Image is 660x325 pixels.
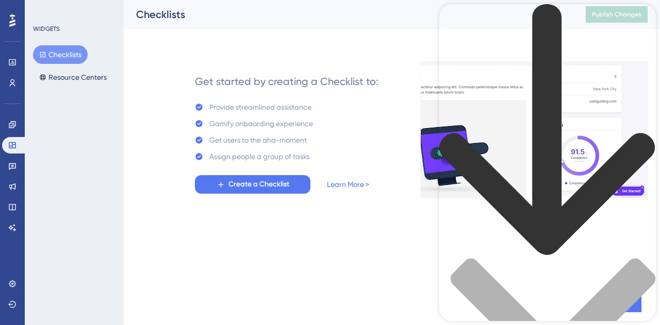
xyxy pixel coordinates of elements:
[3,6,22,25] img: launcher-image-alternative-text
[136,7,560,22] div: Checklists
[209,101,311,113] div: Provide streamlined assistance
[228,178,289,191] span: Create a Checklist
[327,178,369,191] a: Learn More >
[209,134,307,146] div: Get users to the aha-moment
[33,25,60,33] div: WIDGETS
[24,3,64,15] span: Need Help?
[209,117,313,130] div: Gamify onbaording experience
[33,45,88,64] button: Checklists
[420,61,648,198] img: e28e67207451d1beac2d0b01ddd05b56.gif
[195,74,378,89] div: Get started by creating a Checklist to:
[209,150,309,163] div: Assign people a group of tasks
[195,175,310,194] button: Create a Checklist
[33,68,113,87] button: Resource Centers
